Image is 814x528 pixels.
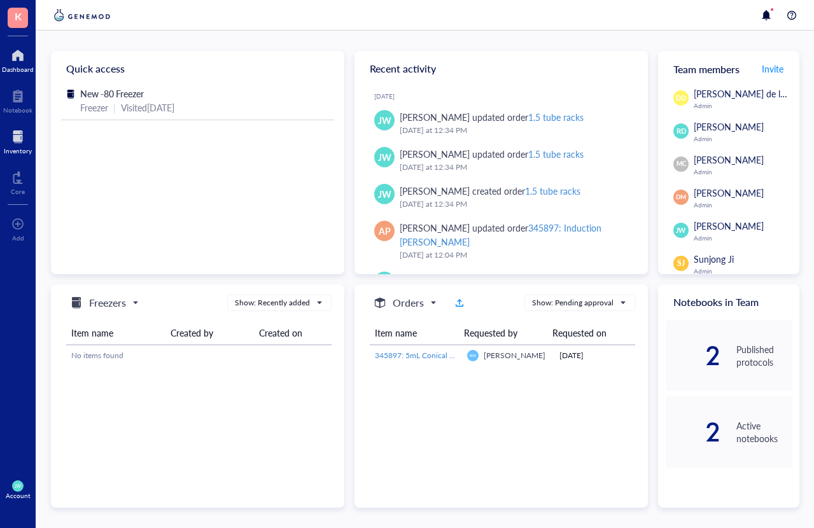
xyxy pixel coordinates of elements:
[400,184,580,198] div: [PERSON_NAME] created order
[400,124,628,137] div: [DATE] at 12:34 PM
[528,111,584,123] div: 1.5 tube racks
[378,187,391,201] span: JW
[15,8,22,24] span: K
[375,350,497,361] span: 345897: 5mL Conical Tubes 500/CS
[694,253,734,265] span: Sunjong Ji
[374,92,638,100] div: [DATE]
[694,135,792,142] div: Admin
[254,321,332,345] th: Created on
[375,350,457,361] a: 345897: 5mL Conical Tubes 500/CS
[12,234,24,242] div: Add
[89,295,126,310] h5: Freezers
[6,492,31,499] div: Account
[694,168,792,176] div: Admin
[3,86,32,114] a: Notebook
[378,113,391,127] span: JW
[694,153,764,166] span: [PERSON_NAME]
[66,321,165,345] th: Item name
[400,147,584,161] div: [PERSON_NAME] updated order
[559,350,630,361] div: [DATE]
[694,267,792,275] div: Admin
[532,297,614,309] div: Show: Pending approval
[694,120,764,133] span: [PERSON_NAME]
[676,126,686,137] span: RD
[459,321,548,345] th: Requested by
[365,179,638,216] a: JW[PERSON_NAME] created order1.5 tube racks[DATE] at 12:34 PM
[370,321,459,345] th: Item name
[11,167,25,195] a: Core
[666,345,721,366] div: 2
[4,147,32,155] div: Inventory
[658,51,799,87] div: Team members
[3,106,32,114] div: Notebook
[676,225,686,235] span: JW
[400,221,628,249] div: [PERSON_NAME] updated order
[736,343,792,368] div: Published protocols
[379,224,391,238] span: AP
[547,321,626,345] th: Requested on
[378,150,391,164] span: JW
[676,193,686,202] span: DM
[365,105,638,142] a: JW[PERSON_NAME] updated order1.5 tube racks[DATE] at 12:34 PM
[4,127,32,155] a: Inventory
[528,148,584,160] div: 1.5 tube racks
[694,219,764,232] span: [PERSON_NAME]
[694,234,792,242] div: Admin
[761,59,784,79] button: Invite
[470,353,476,358] span: KW
[658,284,799,320] div: Notebooks in Team
[113,101,116,115] div: |
[2,66,34,73] div: Dashboard
[80,87,144,100] span: New -80 Freezer
[400,161,628,174] div: [DATE] at 12:34 PM
[400,110,584,124] div: [PERSON_NAME] updated order
[694,201,792,209] div: Admin
[393,295,424,310] h5: Orders
[666,422,721,442] div: 2
[676,159,686,169] span: MC
[165,321,254,345] th: Created by
[354,51,648,87] div: Recent activity
[676,93,686,103] span: DD
[11,188,25,195] div: Core
[677,258,685,269] span: SJ
[121,101,174,115] div: Visited [DATE]
[2,45,34,73] a: Dashboard
[694,102,812,109] div: Admin
[400,198,628,211] div: [DATE] at 12:34 PM
[235,297,310,309] div: Show: Recently added
[365,142,638,179] a: JW[PERSON_NAME] updated order1.5 tube racks[DATE] at 12:34 PM
[15,483,20,489] span: JW
[762,62,783,75] span: Invite
[484,350,545,361] span: [PERSON_NAME]
[71,350,326,361] div: No items found
[51,8,113,23] img: genemod-logo
[365,216,638,267] a: AP[PERSON_NAME] updated order345897: Induction [PERSON_NAME][DATE] at 12:04 PM
[736,419,792,445] div: Active notebooks
[51,51,344,87] div: Quick access
[400,249,628,261] div: [DATE] at 12:04 PM
[525,184,580,197] div: 1.5 tube racks
[694,186,764,199] span: [PERSON_NAME]
[80,101,108,115] div: Freezer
